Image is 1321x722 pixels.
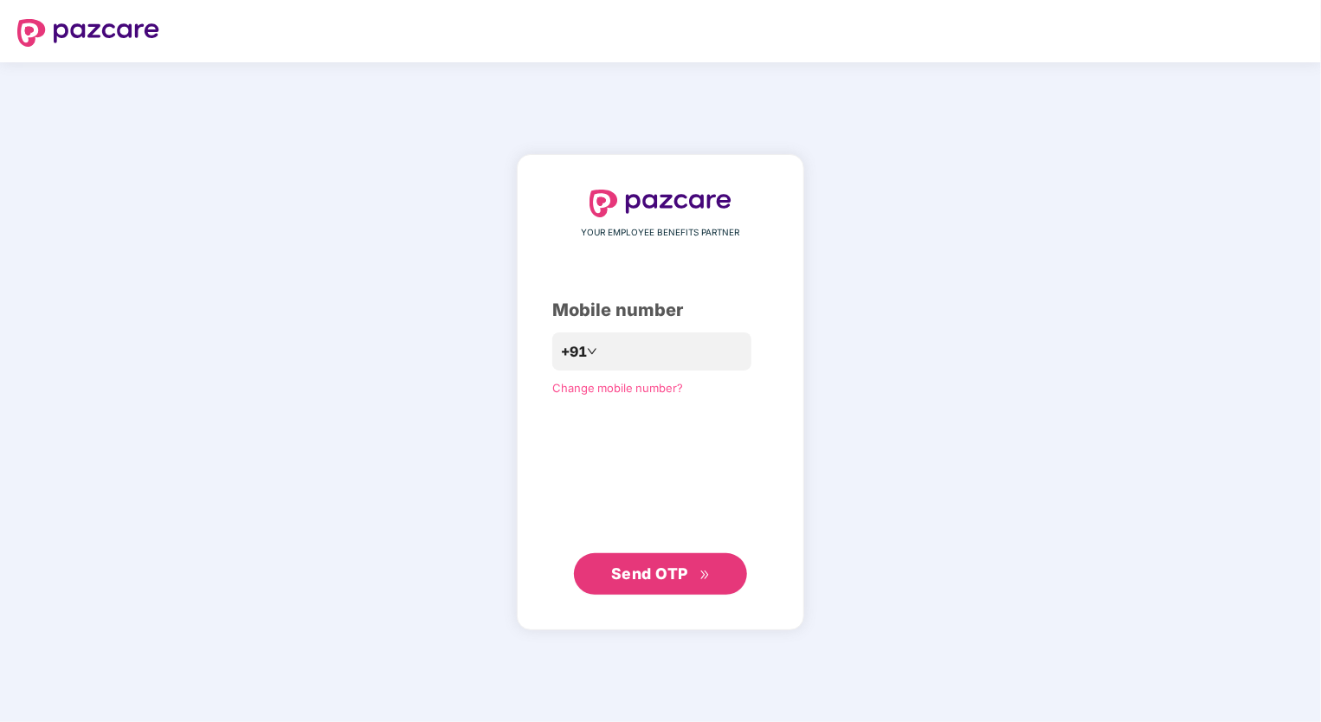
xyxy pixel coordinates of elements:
[611,564,688,583] span: Send OTP
[552,297,769,324] div: Mobile number
[582,226,740,240] span: YOUR EMPLOYEE BENEFITS PARTNER
[699,570,711,581] span: double-right
[561,341,587,363] span: +91
[552,381,683,395] a: Change mobile number?
[587,346,597,357] span: down
[17,19,159,47] img: logo
[574,553,747,595] button: Send OTPdouble-right
[590,190,731,217] img: logo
